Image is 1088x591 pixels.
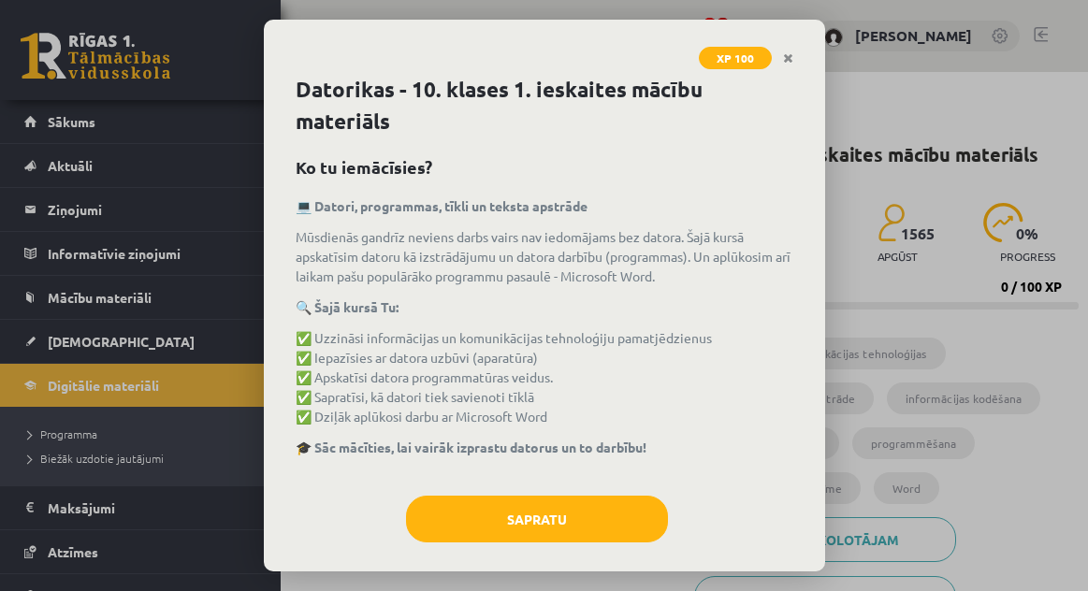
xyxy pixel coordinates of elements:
[296,439,646,455] strong: 🎓 Sāc mācīties, lai vairāk izprastu datorus un to darbību!
[699,47,772,69] span: XP 100
[314,197,588,214] b: Datori, programmas, tīkli un teksta apstrāde
[296,227,793,286] p: Mūsdienās gandrīz neviens darbs vairs nav iedomājams bez datora. Šajā kursā apskatīsim datoru kā ...
[406,496,668,542] button: Sapratu
[296,154,793,180] h2: Ko tu iemācīsies?
[772,40,805,77] a: Close
[296,197,312,214] a: 💻
[296,298,399,315] strong: 🔍 Šajā kursā Tu:
[296,328,793,426] p: ✅ Uzzināsi informācijas un komunikācijas tehnoloģiju pamatjēdzienus ✅ Iepazīsies ar datora uzbūvi...
[296,74,793,137] h1: Datorikas - 10. klases 1. ieskaites mācību materiāls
